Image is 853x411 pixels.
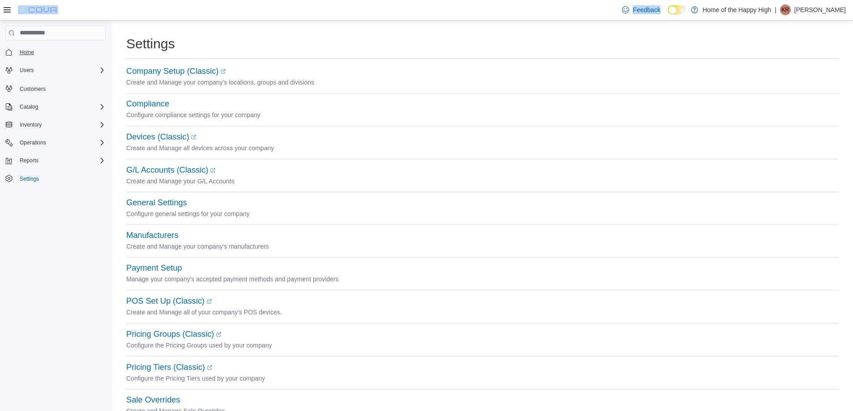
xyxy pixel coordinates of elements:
button: Customers [2,82,109,95]
span: Home [16,47,106,58]
svg: External link [216,332,221,337]
span: Catalog [16,102,106,112]
span: Settings [20,175,39,182]
a: Settings [16,174,43,184]
p: [PERSON_NAME] [794,4,846,15]
svg: External link [207,365,212,370]
button: Users [16,65,37,76]
span: Users [20,67,34,74]
p: Configure the Pricing Groups used by your company [126,340,839,351]
button: Settings [2,172,109,185]
nav: Complex example [5,42,106,208]
a: Pricing Tiers (Classic)External link [126,363,212,372]
button: Operations [2,136,109,149]
button: General Settings [126,198,187,208]
svg: External link [191,135,196,140]
p: Create and Manage your G/L Accounts [126,176,839,186]
a: Home [16,47,38,58]
button: Catalog [16,102,42,112]
span: Reports [20,157,39,164]
button: Catalog [2,101,109,113]
p: Configure the Pricing Tiers used by your company [126,373,839,384]
button: Home [2,46,109,59]
span: Customers [16,83,106,94]
a: Company Setup (Classic)External link [126,67,226,76]
p: Configure general settings for your company [126,208,839,219]
p: Home of the Happy High [703,4,771,15]
button: Sale Overrides [126,395,180,405]
a: Devices (Classic)External link [126,132,196,141]
button: Compliance [126,99,169,109]
p: Create and Manage your company's locations, groups and divisions [126,77,839,88]
p: Create and Manage your company's manufacturers [126,241,839,252]
span: Settings [16,173,106,184]
span: Home [20,49,34,56]
button: Manufacturers [126,231,178,240]
a: Feedback [618,1,664,19]
p: Create and Manage all devices across your company [126,143,839,153]
span: Users [16,65,106,76]
span: Operations [16,137,106,148]
p: Manage your company's accepted payment methods and payment providers [126,274,839,284]
button: Inventory [16,119,45,130]
a: Pricing Groups (Classic)External link [126,330,221,339]
span: Inventory [16,119,106,130]
span: Customers [20,85,46,93]
div: Kimberly Ravenwood [780,4,791,15]
p: Configure compliance settings for your company [126,110,839,120]
input: Dark Mode [668,5,686,15]
img: Cova [18,5,58,14]
span: Feedback [633,5,660,14]
a: Customers [16,84,49,94]
span: Catalog [20,103,38,110]
button: Inventory [2,119,109,131]
button: Operations [16,137,50,148]
button: Payment Setup [126,263,182,273]
svg: External link [210,168,215,173]
span: KR [782,4,789,15]
span: Reports [16,155,106,166]
button: Reports [16,155,42,166]
svg: External link [206,299,212,304]
p: | [775,4,776,15]
svg: External link [220,69,226,74]
a: G/L Accounts (Classic)External link [126,165,215,174]
a: POS Set Up (Classic)External link [126,297,212,305]
span: Operations [20,139,46,146]
span: Inventory [20,121,42,128]
h1: Settings [126,35,175,53]
button: Users [2,64,109,76]
p: Create and Manage all of your company's POS devices. [126,307,839,318]
button: Reports [2,154,109,167]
